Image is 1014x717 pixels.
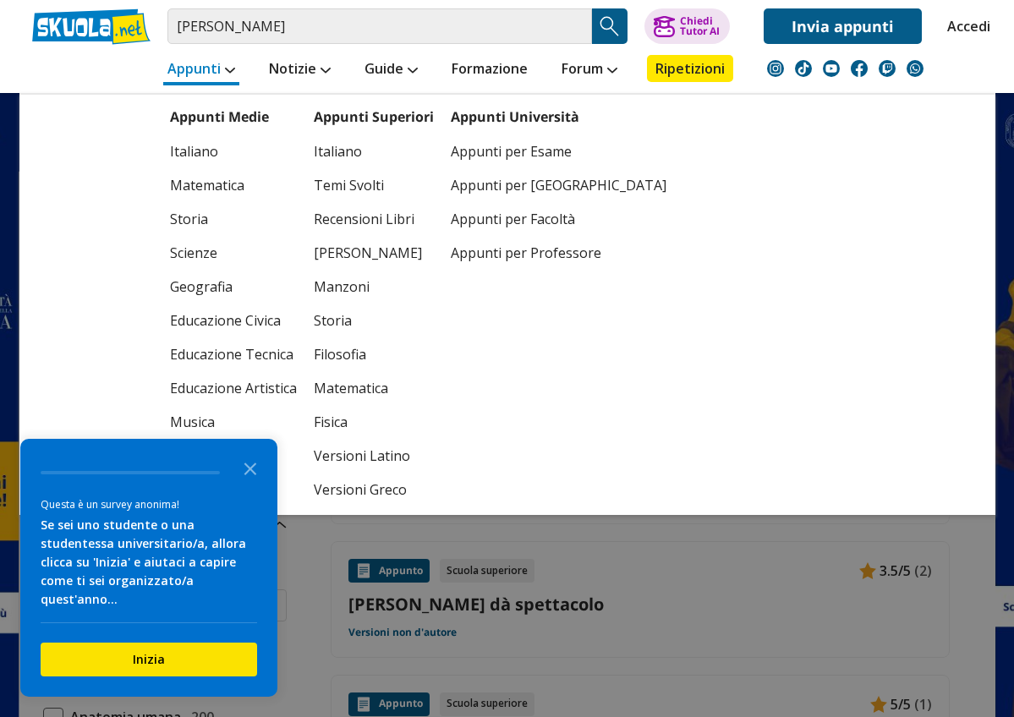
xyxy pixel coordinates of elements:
a: Appunti [163,55,239,85]
a: Geografia [170,270,297,304]
a: Matematica [170,168,297,202]
a: Ripetizioni [647,55,733,82]
a: Appunti Superiori [314,107,434,126]
img: twitch [879,60,896,77]
a: Appunti Medie [170,107,269,126]
img: youtube [823,60,840,77]
img: WhatsApp [907,60,924,77]
a: Versioni Greco [314,473,434,506]
a: Educazione Civica [170,304,297,337]
a: Temi Svolti [314,168,434,202]
a: [PERSON_NAME] [314,236,434,270]
button: Close the survey [233,451,267,484]
img: Cerca appunti, riassunti o versioni [597,14,622,39]
a: Recensioni Libri [314,202,434,236]
button: ChiediTutor AI [644,8,730,44]
a: Invia appunti [764,8,922,44]
img: instagram [767,60,784,77]
a: Matematica [314,371,434,405]
a: Storia [170,202,297,236]
a: Notizie [265,55,335,85]
a: Accedi [947,8,983,44]
a: Appunti per Professore [451,236,666,270]
button: Search Button [592,8,628,44]
div: Chiedi Tutor AI [680,16,720,36]
a: Storia [314,304,434,337]
div: Survey [20,439,277,697]
a: Appunti per [GEOGRAPHIC_DATA] [451,168,666,202]
a: Forum [557,55,622,85]
a: Versioni Latino [314,439,434,473]
a: Filosofia [314,337,434,371]
a: Italiano [314,134,434,168]
a: Guide [360,55,422,85]
img: facebook [851,60,868,77]
a: Scienze [170,236,297,270]
a: Appunti per Esame [451,134,666,168]
button: Inizia [41,643,257,676]
a: Formazione [447,55,532,85]
input: Cerca appunti, riassunti o versioni [167,8,592,44]
div: Se sei uno studente o una studentessa universitario/a, allora clicca su 'Inizia' e aiutaci a capi... [41,516,257,609]
div: Questa è un survey anonima! [41,496,257,512]
a: Educazione Tecnica [170,337,297,371]
a: Appunti per Facoltà [451,202,666,236]
a: Educazione Artistica [170,371,297,405]
a: Manzoni [314,270,434,304]
a: Appunti Università [451,107,579,126]
a: Italiano [170,134,297,168]
a: Musica [170,405,297,439]
a: Fisica [314,405,434,439]
img: tiktok [795,60,812,77]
